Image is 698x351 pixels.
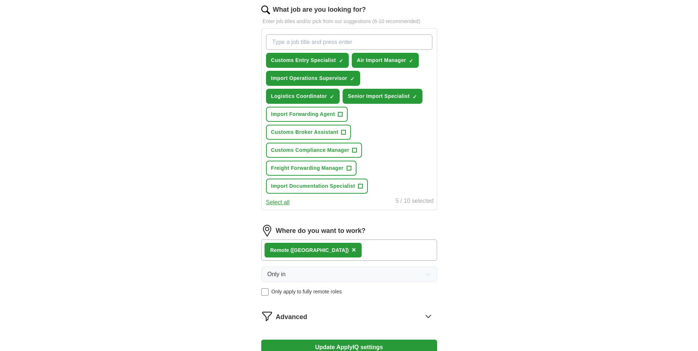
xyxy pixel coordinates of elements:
button: Import Documentation Specialist [266,179,368,194]
span: × [352,246,356,254]
span: Customs Compliance Manager [271,146,350,154]
button: Logistics Coordinator✓ [266,89,340,104]
button: Freight Forwarding Manager [266,161,357,176]
button: Import Forwarding Agent [266,107,348,122]
span: Import Forwarding Agent [271,110,335,118]
span: Import Documentation Specialist [271,182,355,190]
span: Senior Import Specialist [348,92,410,100]
label: Where do you want to work? [276,226,366,236]
input: Type a job title and press enter [266,34,432,50]
span: ✓ [350,76,355,82]
span: Import Operations Supervisor [271,74,347,82]
button: Air Import Manager✓ [352,53,419,68]
input: Only apply to fully remote roles [261,288,269,296]
img: filter [261,310,273,322]
span: Only apply to fully remote roles [272,288,342,296]
span: ✓ [413,94,417,100]
button: Customs Broker Assistant [266,125,351,140]
button: Import Operations Supervisor✓ [266,71,360,86]
button: Customs Compliance Manager [266,143,362,158]
span: ✓ [339,58,343,64]
span: Logistics Coordinator [271,92,327,100]
img: location.png [261,225,273,237]
span: Customs Broker Assistant [271,128,339,136]
div: Remote ([GEOGRAPHIC_DATA]) [270,246,349,254]
p: Enter job titles and/or pick from our suggestions (6-10 recommended) [261,18,437,25]
span: Freight Forwarding Manager [271,164,344,172]
button: Senior Import Specialist✓ [343,89,422,104]
button: Select all [266,198,290,207]
div: 5 / 10 selected [395,197,433,207]
span: ✓ [409,58,413,64]
button: Customs Entry Specialist✓ [266,53,349,68]
label: What job are you looking for? [273,5,366,15]
button: Only in [261,267,437,282]
span: ✓ [330,94,334,100]
span: Customs Entry Specialist [271,56,336,64]
span: Air Import Manager [357,56,406,64]
span: Only in [267,270,286,279]
img: search.png [261,6,270,14]
button: × [352,245,356,256]
span: Advanced [276,312,307,322]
